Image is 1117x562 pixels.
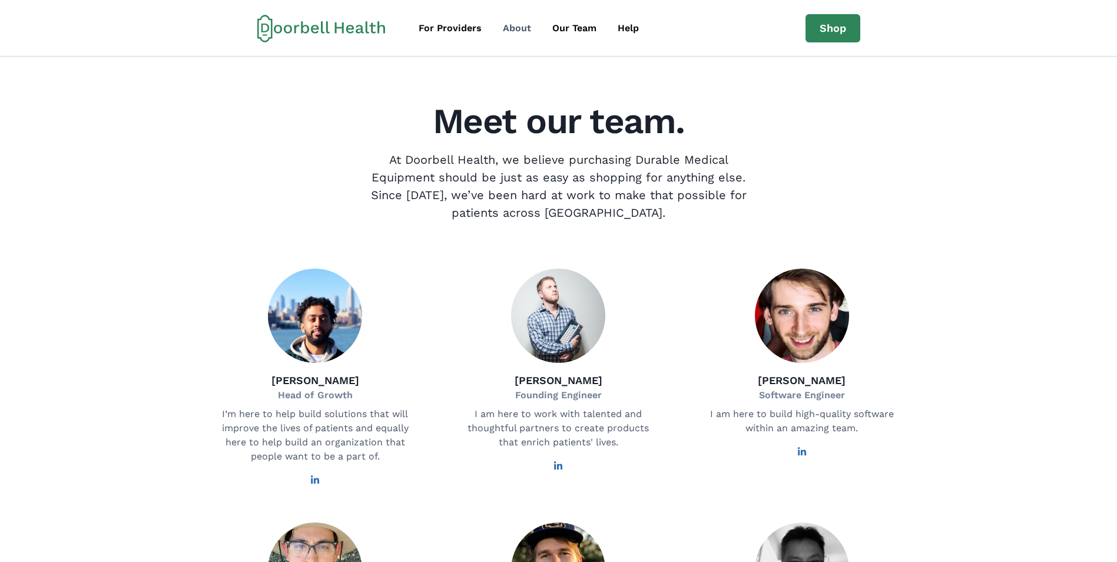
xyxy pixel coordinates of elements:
p: Software Engineer [758,388,846,402]
img: Agustín Brandoni [755,269,849,363]
p: Head of Growth [271,388,359,402]
div: About [503,21,531,35]
a: About [493,16,541,40]
h2: Meet our team. [201,104,917,139]
a: Our Team [543,16,606,40]
div: Help [618,21,639,35]
p: [PERSON_NAME] [515,372,602,388]
a: Shop [806,14,860,42]
div: Our Team [552,21,596,35]
p: I am here to build high-quality software within an amazing team. [708,407,896,435]
p: Founding Engineer [515,388,602,402]
p: [PERSON_NAME] [758,372,846,388]
p: I’m here to help build solutions that will improve the lives of patients and equally here to help... [221,407,409,464]
img: Drew Baumann [511,269,605,363]
p: At Doorbell Health, we believe purchasing Durable Medical Equipment should be just as easy as sho... [361,151,757,222]
img: Fadhi Ali [268,269,362,363]
p: [PERSON_NAME] [271,372,359,388]
a: Help [608,16,648,40]
p: I am here to work with talented and thoughtful partners to create products that enrich patients' ... [464,407,652,449]
div: For Providers [419,21,482,35]
a: For Providers [409,16,491,40]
